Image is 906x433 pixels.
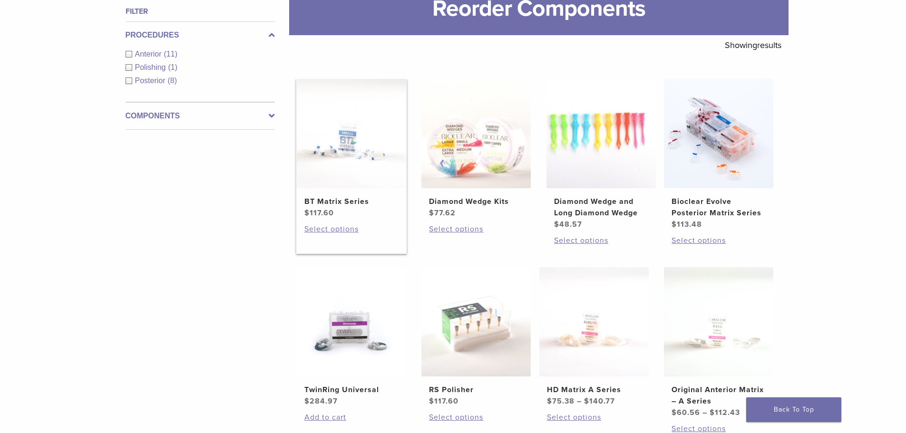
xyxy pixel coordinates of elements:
[584,396,589,406] span: $
[672,235,766,246] a: Select options for “Bioclear Evolve Posterior Matrix Series”
[135,50,164,58] span: Anterior
[672,384,766,407] h2: Original Anterior Matrix – A Series
[168,63,177,71] span: (1)
[547,384,641,395] h2: HD Matrix A Series
[135,77,168,85] span: Posterior
[304,412,399,423] a: Add to cart: “TwinRing Universal”
[304,396,338,406] bdi: 284.97
[577,396,582,406] span: –
[297,79,406,188] img: BT Matrix Series
[664,267,773,376] img: Original Anterior Matrix - A Series
[539,267,650,407] a: HD Matrix A SeriesHD Matrix A Series
[547,412,641,423] a: Select options for “HD Matrix A Series”
[710,408,715,417] span: $
[554,235,648,246] a: Select options for “Diamond Wedge and Long Diamond Wedge”
[304,396,310,406] span: $
[429,223,523,235] a: Select options for “Diamond Wedge Kits”
[546,79,656,188] img: Diamond Wedge and Long Diamond Wedge
[672,408,700,417] bdi: 60.56
[546,79,657,230] a: Diamond Wedge and Long Diamond WedgeDiamond Wedge and Long Diamond Wedge $48.57
[547,396,552,406] span: $
[672,220,702,229] bdi: 113.48
[296,79,407,219] a: BT Matrix SeriesBT Matrix Series $117.60
[429,208,434,218] span: $
[421,79,531,188] img: Diamond Wedge Kits
[421,267,532,407] a: RS PolisherRS Polisher $117.60
[168,77,177,85] span: (8)
[126,6,275,17] h4: Filter
[297,267,406,376] img: TwinRing Universal
[663,79,774,230] a: Bioclear Evolve Posterior Matrix SeriesBioclear Evolve Posterior Matrix Series $113.48
[702,408,707,417] span: –
[429,384,523,395] h2: RS Polisher
[304,384,399,395] h2: TwinRing Universal
[126,29,275,41] label: Procedures
[554,196,648,219] h2: Diamond Wedge and Long Diamond Wedge
[663,267,774,418] a: Original Anterior Matrix - A SeriesOriginal Anterior Matrix – A Series
[725,35,781,55] p: Showing results
[429,208,456,218] bdi: 77.62
[421,79,532,219] a: Diamond Wedge KitsDiamond Wedge Kits $77.62
[429,396,434,406] span: $
[429,412,523,423] a: Select options for “RS Polisher”
[126,110,275,122] label: Components
[429,396,458,406] bdi: 117.60
[554,220,559,229] span: $
[672,196,766,219] h2: Bioclear Evolve Posterior Matrix Series
[304,223,399,235] a: Select options for “BT Matrix Series”
[429,196,523,207] h2: Diamond Wedge Kits
[421,267,531,376] img: RS Polisher
[539,267,649,376] img: HD Matrix A Series
[664,79,773,188] img: Bioclear Evolve Posterior Matrix Series
[135,63,168,71] span: Polishing
[672,220,677,229] span: $
[296,267,407,407] a: TwinRing UniversalTwinRing Universal $284.97
[672,408,677,417] span: $
[304,208,334,218] bdi: 117.60
[304,208,310,218] span: $
[164,50,177,58] span: (11)
[710,408,740,417] bdi: 112.43
[584,396,615,406] bdi: 140.77
[554,220,582,229] bdi: 48.57
[304,196,399,207] h2: BT Matrix Series
[547,396,575,406] bdi: 75.38
[746,397,841,422] a: Back To Top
